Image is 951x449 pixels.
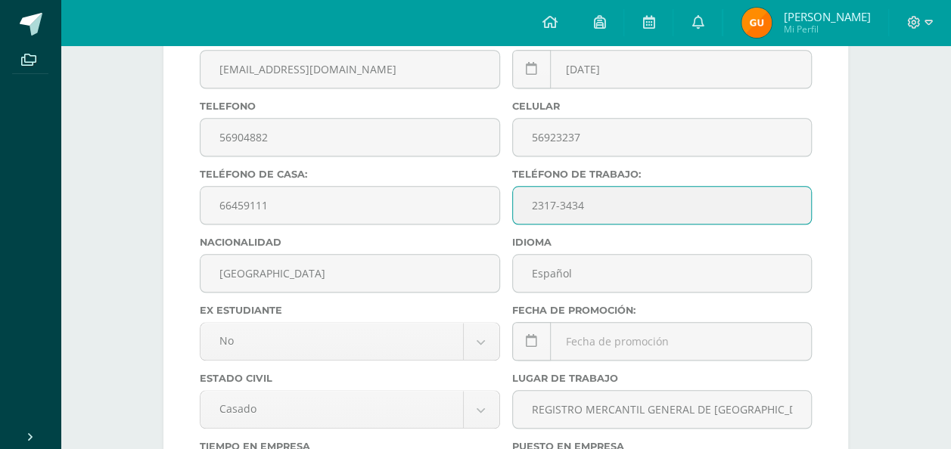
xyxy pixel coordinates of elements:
[200,255,499,292] input: Nacionalidad
[512,305,813,316] label: Fecha de Promoción:
[741,8,772,38] img: a89acd618f65df7d83c1ddbdc24a8dfd.png
[513,119,812,156] input: Número de Celular
[219,323,444,358] span: No
[200,391,499,428] a: Casado
[200,169,500,180] label: Teléfono de Casa:
[513,323,812,360] input: Fecha de promoción
[783,23,870,36] span: Mi Perfil
[513,187,812,224] input: Teléfono de Trabajo
[200,237,500,248] label: Nacionalidad
[200,101,500,112] label: Telefono
[513,255,812,292] input: Idioma
[512,373,813,384] label: Lugar de Trabajo
[783,9,870,24] span: [PERSON_NAME]
[200,305,500,316] label: Ex Estudiante
[200,187,499,224] input: Teléfono de Casa
[512,101,813,112] label: Celular
[513,391,812,428] input: Lugar de Trabajo
[512,237,813,248] label: Idioma
[219,391,444,426] span: Casado
[200,323,499,360] a: No
[200,373,500,384] label: Estado Civil
[513,51,812,88] input: Fecha de nacimiento
[512,169,813,180] label: Teléfono de Trabajo:
[200,119,499,156] input: Número de Telefono
[200,51,499,88] input: Correo electrónico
